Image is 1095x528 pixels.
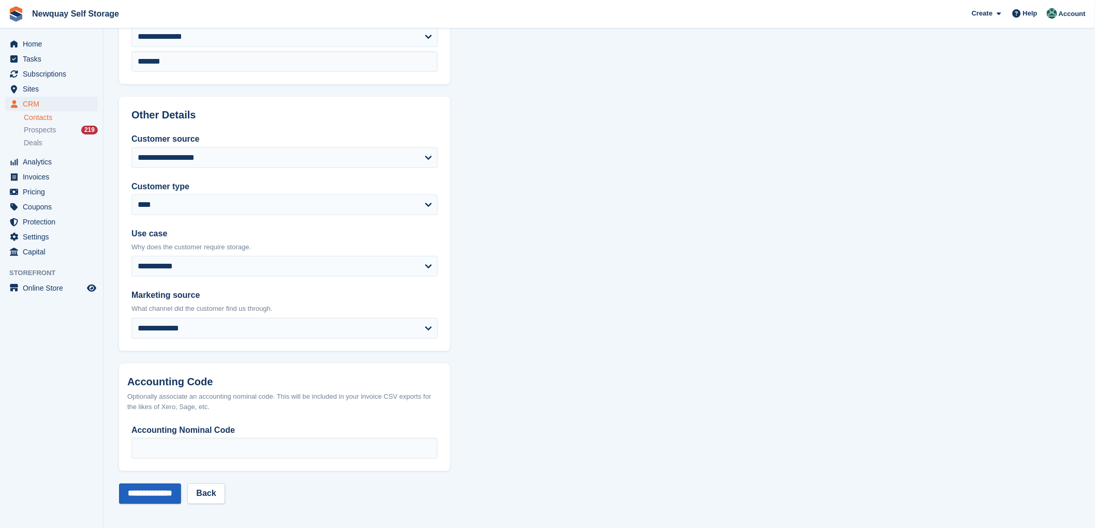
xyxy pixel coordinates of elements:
a: menu [5,200,98,214]
a: menu [5,170,98,184]
span: Pricing [23,185,85,199]
span: Sites [23,82,85,96]
span: Online Store [23,281,85,295]
span: Subscriptions [23,67,85,81]
a: menu [5,215,98,229]
img: JON [1047,8,1057,19]
p: Why does the customer require storage. [131,242,438,252]
span: Storefront [9,268,103,278]
a: menu [5,185,98,199]
img: stora-icon-8386f47178a22dfd0bd8f6a31ec36ba5ce8667c1dd55bd0f319d3a0aa187defe.svg [8,6,24,22]
span: Coupons [23,200,85,214]
a: menu [5,245,98,259]
span: Create [972,8,993,19]
a: menu [5,281,98,295]
label: Accounting Nominal Code [131,424,438,436]
a: Preview store [85,282,98,294]
a: menu [5,230,98,244]
label: Customer type [131,180,438,193]
span: Account [1059,9,1086,19]
div: 219 [81,126,98,134]
label: Customer source [131,133,438,145]
a: menu [5,155,98,169]
a: Contacts [24,113,98,123]
h2: Accounting Code [127,376,442,388]
span: Prospects [24,125,56,135]
a: menu [5,82,98,96]
a: Newquay Self Storage [28,5,123,22]
a: Back [187,484,225,504]
span: Tasks [23,52,85,66]
label: Marketing source [131,289,438,301]
a: menu [5,37,98,51]
div: Optionally associate an accounting nominal code. This will be included in your invoice CSV export... [127,391,442,412]
span: Protection [23,215,85,229]
span: Home [23,37,85,51]
span: Capital [23,245,85,259]
p: What channel did the customer find us through. [131,304,438,314]
span: Analytics [23,155,85,169]
a: menu [5,67,98,81]
a: menu [5,97,98,111]
span: Invoices [23,170,85,184]
span: Deals [24,138,42,148]
a: Deals [24,138,98,148]
a: menu [5,52,98,66]
a: Prospects 219 [24,125,98,135]
label: Use case [131,228,438,240]
span: Help [1023,8,1038,19]
span: CRM [23,97,85,111]
span: Settings [23,230,85,244]
h2: Other Details [131,109,438,121]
